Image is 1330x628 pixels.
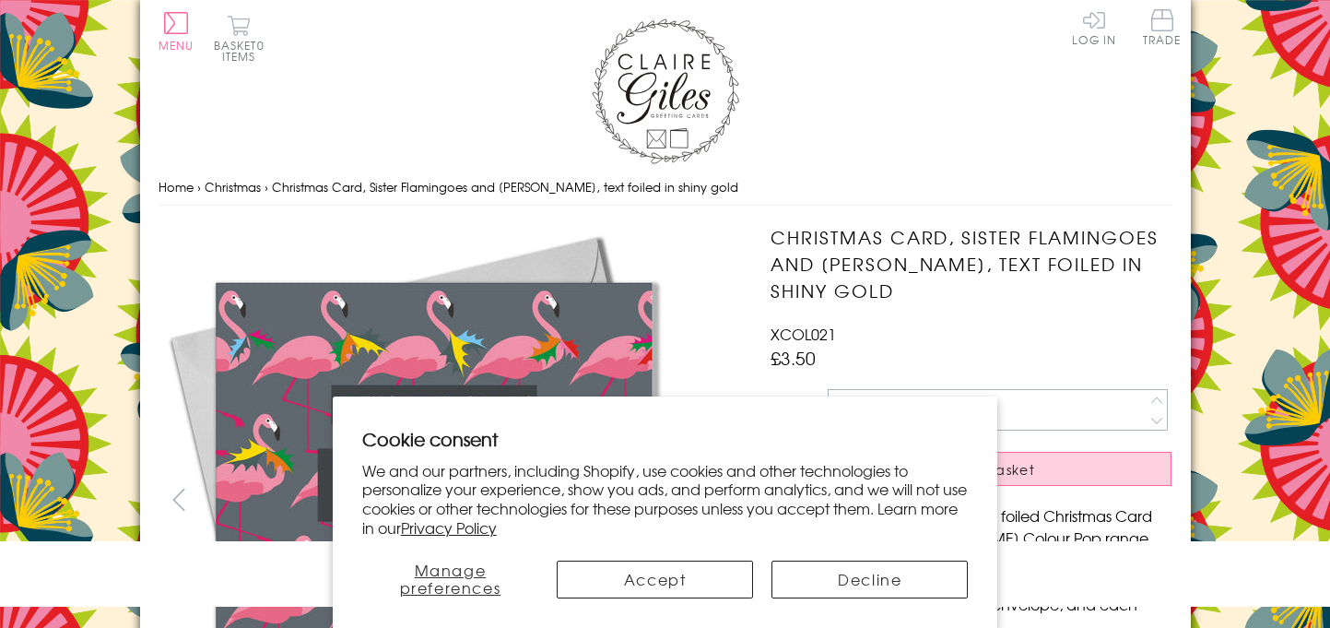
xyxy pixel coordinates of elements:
[771,345,816,371] span: £3.50
[771,561,968,598] button: Decline
[400,559,501,598] span: Manage preferences
[159,169,1172,207] nav: breadcrumbs
[159,37,194,53] span: Menu
[592,18,739,164] img: Claire Giles Greetings Cards
[1143,9,1182,49] a: Trade
[159,178,194,196] a: Home
[159,479,200,520] button: prev
[1072,9,1116,45] a: Log In
[214,15,265,62] button: Basket0 items
[265,178,268,196] span: ›
[197,178,201,196] span: ›
[1143,9,1182,45] span: Trade
[362,461,969,538] p: We and our partners, including Shopify, use cookies and other technologies to personalize your ex...
[222,37,265,65] span: 0 items
[401,516,497,539] a: Privacy Policy
[159,12,194,51] button: Menu
[771,323,836,345] span: XCOL021
[771,224,1171,303] h1: Christmas Card, Sister Flamingoes and [PERSON_NAME], text foiled in shiny gold
[557,561,753,598] button: Accept
[362,561,538,598] button: Manage preferences
[205,178,261,196] a: Christmas
[362,426,969,452] h2: Cookie consent
[272,178,738,196] span: Christmas Card, Sister Flamingoes and [PERSON_NAME], text foiled in shiny gold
